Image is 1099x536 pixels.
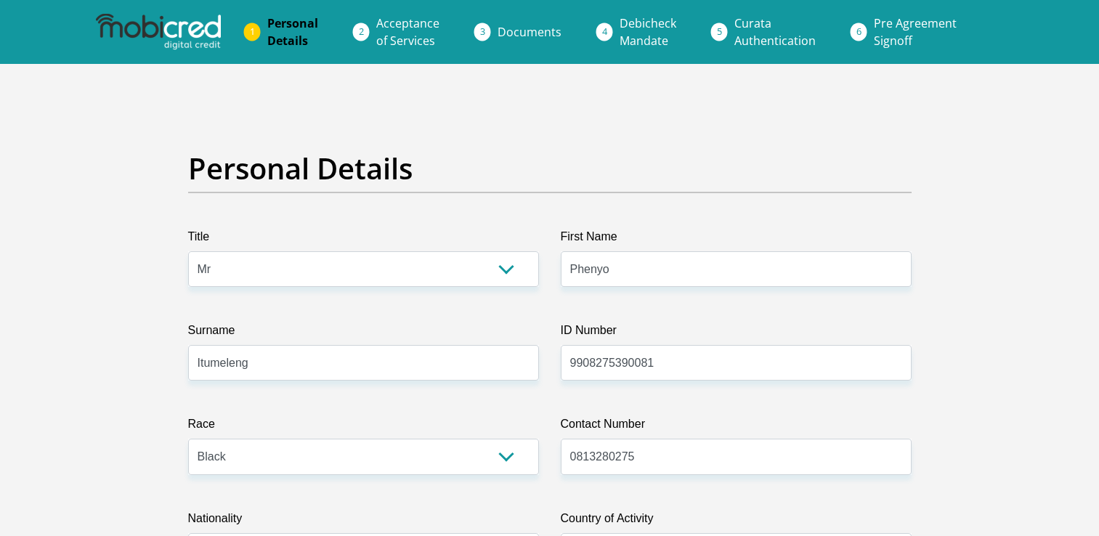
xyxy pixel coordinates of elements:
[96,14,221,50] img: mobicred logo
[561,439,912,474] input: Contact Number
[486,17,573,46] a: Documents
[874,15,957,49] span: Pre Agreement Signoff
[561,251,912,287] input: First Name
[561,322,912,345] label: ID Number
[188,151,912,186] h2: Personal Details
[561,345,912,381] input: ID Number
[376,15,439,49] span: Acceptance of Services
[561,510,912,533] label: Country of Activity
[188,510,539,533] label: Nationality
[267,15,318,49] span: Personal Details
[608,9,688,55] a: DebicheckMandate
[498,24,561,40] span: Documents
[862,9,968,55] a: Pre AgreementSignoff
[561,228,912,251] label: First Name
[188,345,539,381] input: Surname
[188,415,539,439] label: Race
[256,9,330,55] a: PersonalDetails
[365,9,451,55] a: Acceptanceof Services
[620,15,676,49] span: Debicheck Mandate
[723,9,827,55] a: CurataAuthentication
[188,228,539,251] label: Title
[561,415,912,439] label: Contact Number
[734,15,816,49] span: Curata Authentication
[188,322,539,345] label: Surname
